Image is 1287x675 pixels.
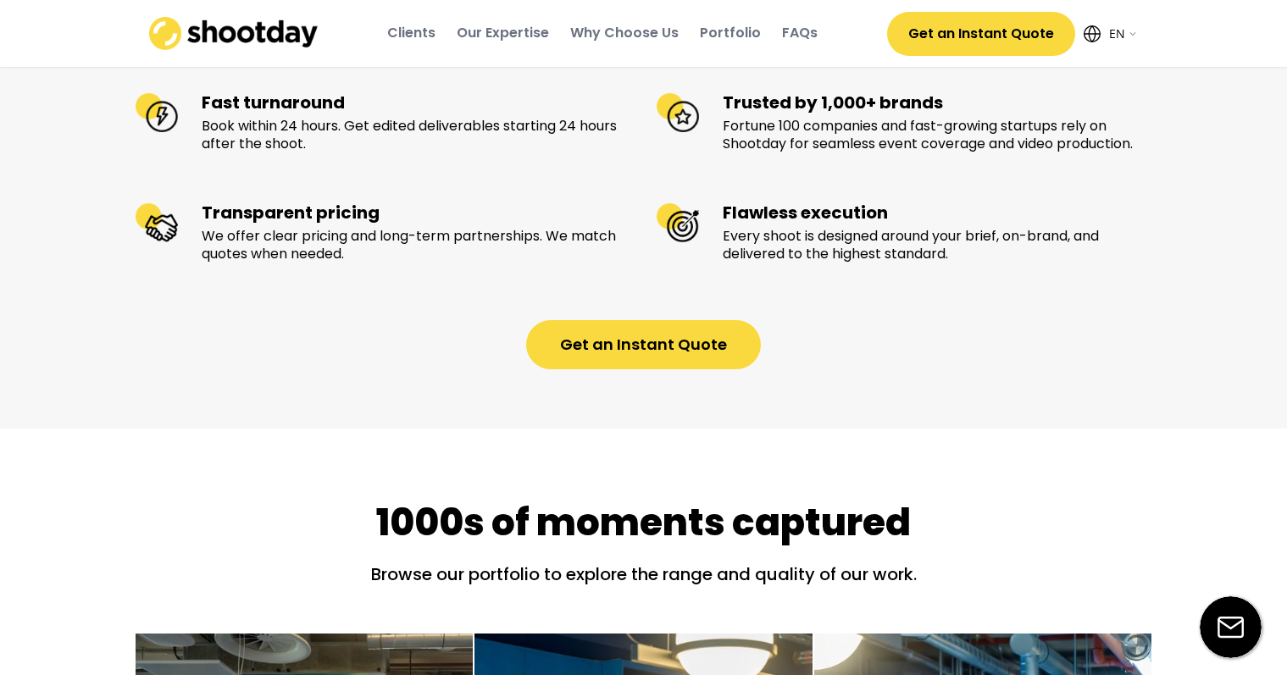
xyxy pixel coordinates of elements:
[657,91,699,134] img: Trusted by 1,000+ brands
[136,202,178,244] img: Transparent pricing
[376,496,911,549] div: 1000s of moments captured
[782,24,818,42] div: FAQs
[305,562,983,600] div: Browse our portfolio to explore the range and quality of our work.
[570,24,679,42] div: Why Choose Us
[1084,25,1101,42] img: Icon%20feather-globe%20%281%29.svg
[657,202,699,244] img: Flawless execution
[887,12,1075,56] button: Get an Instant Quote
[202,228,631,263] div: We offer clear pricing and long-term partnerships. We match quotes when needed.
[202,118,631,153] div: Book within 24 hours. Get edited deliverables starting 24 hours after the shoot.
[723,228,1152,263] div: Every shoot is designed around your brief, on-brand, and delivered to the highest standard.
[1200,596,1262,658] img: email-icon%20%281%29.svg
[700,24,761,42] div: Portfolio
[149,17,319,50] img: shootday_logo.png
[723,202,1152,224] div: Flawless execution
[526,320,761,369] button: Get an Instant Quote
[136,91,178,134] img: Fast turnaround
[202,91,631,113] div: Fast turnaround
[387,24,435,42] div: Clients
[723,91,1152,113] div: Trusted by 1,000+ brands
[457,24,549,42] div: Our Expertise
[202,202,631,224] div: Transparent pricing
[723,118,1152,153] div: Fortune 100 companies and fast-growing startups rely on Shootday for seamless event coverage and ...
